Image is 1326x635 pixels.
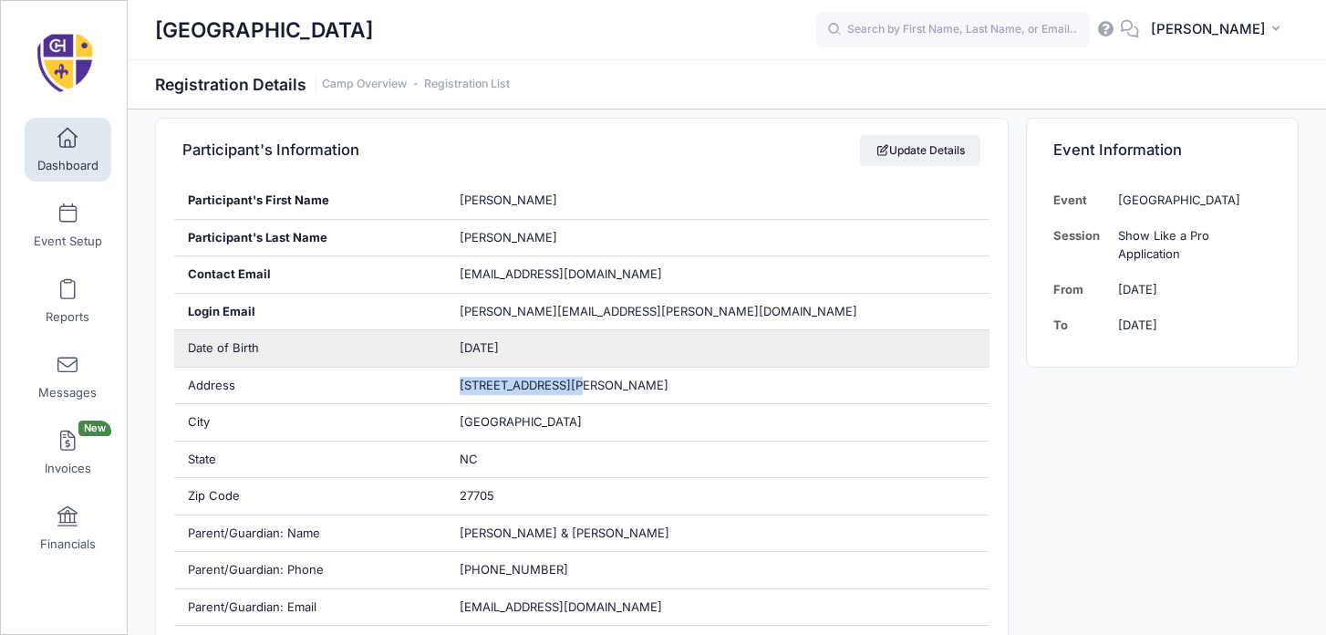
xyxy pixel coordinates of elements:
[1053,307,1109,343] td: To
[31,28,99,97] img: Chatham Hall
[78,421,111,436] span: New
[1109,272,1271,307] td: [DATE]
[25,421,111,484] a: InvoicesNew
[322,78,407,91] a: Camp Overview
[182,125,359,177] h4: Participant's Information
[460,488,494,503] span: 27705
[40,536,96,552] span: Financials
[1109,182,1271,218] td: [GEOGRAPHIC_DATA]
[460,303,857,321] span: [PERSON_NAME][EMAIL_ADDRESS][PERSON_NAME][DOMAIN_NAME]
[155,9,373,51] h1: [GEOGRAPHIC_DATA]
[25,193,111,257] a: Event Setup
[25,269,111,333] a: Reports
[1,19,129,106] a: Chatham Hall
[25,345,111,409] a: Messages
[1053,182,1109,218] td: Event
[460,452,478,466] span: NC
[860,135,981,166] a: Update Details
[25,496,111,560] a: Financials
[424,78,510,91] a: Registration List
[460,599,662,614] span: [EMAIL_ADDRESS][DOMAIN_NAME]
[1109,307,1271,343] td: [DATE]
[174,478,446,515] div: Zip Code
[174,589,446,626] div: Parent/Guardian: Email
[174,256,446,293] div: Contact Email
[460,378,668,392] span: [STREET_ADDRESS][PERSON_NAME]
[174,552,446,588] div: Parent/Guardian: Phone
[38,385,97,401] span: Messages
[174,368,446,404] div: Address
[155,75,510,94] h1: Registration Details
[174,220,446,256] div: Participant's Last Name
[45,461,91,476] span: Invoices
[34,234,102,249] span: Event Setup
[37,158,98,173] span: Dashboard
[460,230,557,245] span: [PERSON_NAME]
[25,118,111,182] a: Dashboard
[174,294,446,330] div: Login Email
[816,12,1090,48] input: Search by First Name, Last Name, or Email...
[460,193,557,207] span: [PERSON_NAME]
[46,309,89,325] span: Reports
[460,414,582,429] span: [GEOGRAPHIC_DATA]
[174,442,446,478] div: State
[1109,218,1271,272] td: Show Like a Pro Application
[1139,9,1299,51] button: [PERSON_NAME]
[460,526,669,540] span: [PERSON_NAME] & [PERSON_NAME]
[174,515,446,552] div: Parent/Guardian: Name
[460,340,499,355] span: [DATE]
[1053,125,1182,177] h4: Event Information
[174,330,446,367] div: Date of Birth
[1053,272,1109,307] td: From
[1053,218,1109,272] td: Session
[174,182,446,219] div: Participant's First Name
[174,404,446,441] div: City
[460,562,568,577] span: [PHONE_NUMBER]
[460,266,662,281] span: [EMAIL_ADDRESS][DOMAIN_NAME]
[1151,19,1266,39] span: [PERSON_NAME]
